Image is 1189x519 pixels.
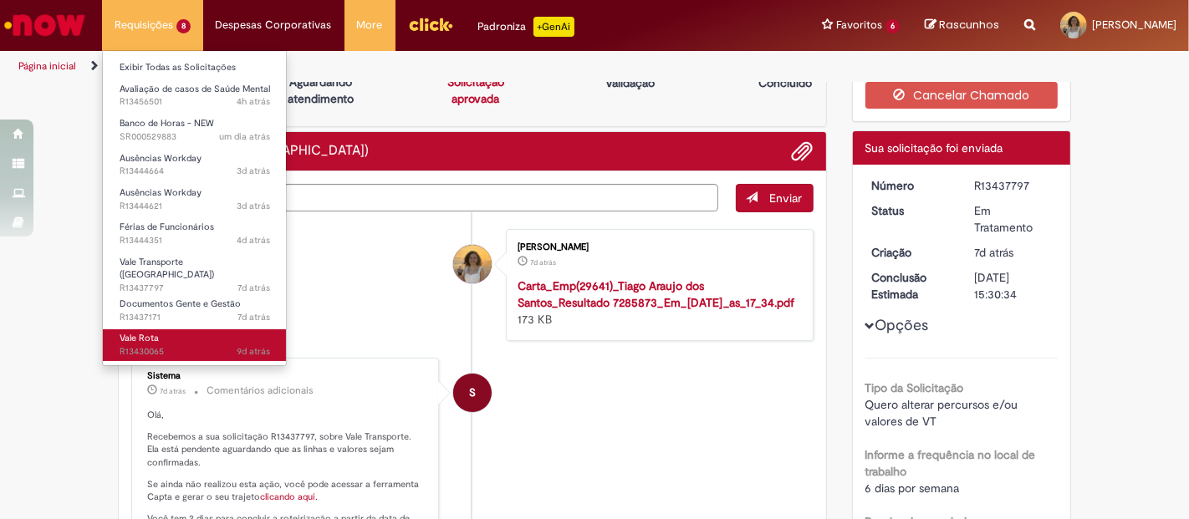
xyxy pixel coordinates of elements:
[216,17,332,33] span: Despesas Corporativas
[147,478,426,504] p: Se ainda não realizou esta ação, você pode acessar a ferramenta Capta e gerar o seu trajeto
[736,184,814,212] button: Enviar
[237,200,270,212] time: 25/08/2025 14:32:52
[518,277,796,328] div: 173 KB
[447,74,504,106] a: Solicitação aprovada
[219,130,270,143] time: 27/08/2025 10:45:30
[237,345,270,358] span: 9d atrás
[120,83,270,95] span: Avaliação de casos de Saúde Mental
[260,491,318,503] a: clicando aqui.
[147,409,426,422] p: Olá,
[860,202,962,219] dt: Status
[103,329,287,360] a: Aberto R13430065 : Vale Rota
[770,191,803,206] span: Enviar
[792,140,814,162] button: Adicionar anexos
[2,8,88,42] img: ServiceNow
[13,51,780,82] ul: Trilhas de página
[120,234,270,247] span: R13444351
[865,481,960,496] span: 6 dias por semana
[207,384,314,398] small: Comentários adicionais
[453,245,492,283] div: Beatriz Galeno de Lacerda Ribeiro
[453,374,492,412] div: System
[120,200,270,213] span: R13444621
[237,234,270,247] span: 4d atrás
[120,130,270,144] span: SR000529883
[147,430,426,470] p: Recebemos a sua solicitação R13437797, sobre Vale Transporte. Ela está pendente aguardando que as...
[103,80,287,111] a: Aberto R13456501 : Avaliação de casos de Saúde Mental
[469,373,476,413] span: S
[605,74,655,91] p: Validação
[865,82,1059,109] button: Cancelar Chamado
[160,386,186,396] span: 7d atrás
[530,257,556,267] time: 21/08/2025 17:34:49
[408,12,453,37] img: click_logo_yellow_360x200.png
[120,345,270,359] span: R13430065
[280,74,361,107] p: Aguardando atendimento
[237,165,270,177] time: 25/08/2025 14:38:33
[237,234,270,247] time: 25/08/2025 13:48:54
[102,50,287,366] ul: Requisições
[237,311,270,323] time: 21/08/2025 15:53:38
[974,245,1013,260] span: 7d atrás
[885,19,900,33] span: 6
[120,186,202,199] span: Ausências Workday
[237,95,270,108] span: 4h atrás
[103,184,287,215] a: Aberto R13444621 : Ausências Workday
[237,311,270,323] span: 7d atrás
[865,140,1003,155] span: Sua solicitação foi enviada
[160,386,186,396] time: 21/08/2025 17:30:34
[530,257,556,267] span: 7d atrás
[758,74,812,91] p: Concluído
[120,152,202,165] span: Ausências Workday
[974,269,1052,303] div: [DATE] 15:30:34
[120,95,270,109] span: R13456501
[219,130,270,143] span: um dia atrás
[974,244,1052,261] div: 21/08/2025 17:29:33
[237,200,270,212] span: 3d atrás
[860,244,962,261] dt: Criação
[103,59,287,77] a: Exibir Todas as Solicitações
[120,117,214,130] span: Banco de Horas - NEW
[237,95,270,108] time: 28/08/2025 10:07:11
[925,18,999,33] a: Rascunhos
[120,298,241,310] span: Documentos Gente e Gestão
[518,278,794,310] a: Carta_Emp(29641)_Tiago Araujo dos Santos_Resultado 7285873_Em_[DATE]_as_17_34.pdf
[237,345,270,358] time: 19/08/2025 17:21:14
[120,311,270,324] span: R13437171
[131,184,718,211] textarea: Digite sua mensagem aqui...
[974,202,1052,236] div: Em Tratamento
[120,165,270,178] span: R13444664
[836,17,882,33] span: Favoritos
[974,245,1013,260] time: 21/08/2025 17:29:33
[1092,18,1176,32] span: [PERSON_NAME]
[237,282,270,294] span: 7d atrás
[103,253,287,289] a: Aberto R13437797 : Vale Transporte (VT)
[518,242,796,252] div: [PERSON_NAME]
[939,17,999,33] span: Rascunhos
[120,282,270,295] span: R13437797
[860,177,962,194] dt: Número
[533,17,574,37] p: +GenAi
[103,218,287,249] a: Aberto R13444351 : Férias de Funcionários
[860,269,962,303] dt: Conclusão Estimada
[103,150,287,181] a: Aberto R13444664 : Ausências Workday
[120,256,214,282] span: Vale Transporte ([GEOGRAPHIC_DATA])
[237,165,270,177] span: 3d atrás
[478,17,574,37] div: Padroniza
[103,295,287,326] a: Aberto R13437171 : Documentos Gente e Gestão
[865,380,964,395] b: Tipo da Solicitação
[865,397,1022,429] span: Quero alterar percursos e/ou valores de VT
[18,59,76,73] a: Página inicial
[357,17,383,33] span: More
[176,19,191,33] span: 8
[103,114,287,145] a: Aberto SR000529883 : Banco de Horas - NEW
[120,221,214,233] span: Férias de Funcionários
[115,17,173,33] span: Requisições
[120,332,159,344] span: Vale Rota
[865,447,1036,479] b: Informe a frequência no local de trabalho
[974,177,1052,194] div: R13437797
[147,371,426,381] div: Sistema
